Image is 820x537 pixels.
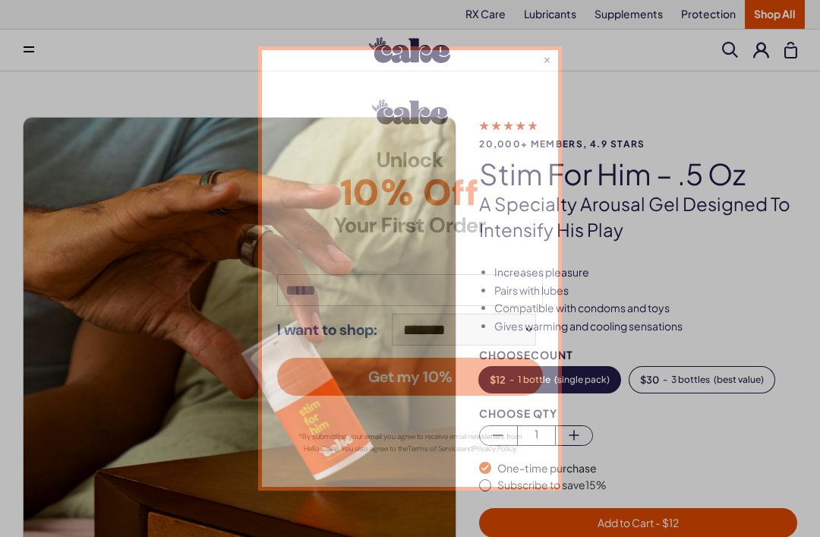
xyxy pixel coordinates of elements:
strong: Your First Order [277,215,543,236]
button: × [543,52,551,67]
img: Hello Cake [372,100,448,124]
p: *By submitting your email you agree to receive email newsletters from Hello Cake. You also agree ... [292,431,528,455]
strong: I want to shop: [277,321,377,338]
span: 10% Off [277,175,543,211]
a: Terms of Service [408,444,461,453]
a: Privacy Policy [473,444,516,453]
button: Get my 10% [277,358,543,396]
strong: Unlock [277,150,543,171]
